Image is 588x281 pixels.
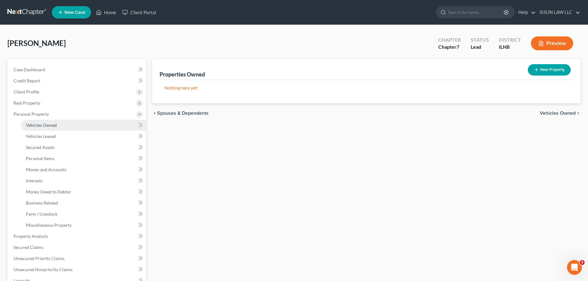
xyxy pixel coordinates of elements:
a: Home [93,7,119,18]
a: Money Owed to Debtor [21,186,146,197]
i: chevron_right [576,111,581,116]
div: Lead [471,43,489,51]
a: SISUN LAW LLC [536,7,580,18]
span: Miscellaneous Property [26,222,72,228]
span: Unsecured Nonpriority Claims [14,267,73,272]
div: District [499,36,521,43]
a: Farm / Livestock [21,209,146,220]
a: Vehicles Leased [21,131,146,142]
button: chevron_left Spouses & Dependents [152,111,209,116]
a: Vehicles Owned [21,120,146,131]
a: Miscellaneous Property [21,220,146,231]
span: 7 [457,44,459,50]
i: chevron_left [152,111,157,116]
div: ILNB [499,43,521,51]
span: Unsecured Priority Claims [14,256,65,261]
a: Secured Assets [21,142,146,153]
a: Interests [21,175,146,186]
span: Case Dashboard [14,67,45,72]
span: Business Related [26,200,58,205]
button: Preview [531,36,573,50]
a: Case Dashboard [9,64,146,75]
span: Real Property [14,100,40,105]
span: Money and Accounts [26,167,66,172]
span: Client Profile [14,89,39,94]
a: Credit Report [9,75,146,86]
div: Status [471,36,489,43]
a: Personal Items [21,153,146,164]
span: Vehicles Owned [26,122,57,128]
button: New Property [528,64,571,76]
span: Property Analysis [14,233,48,239]
span: Vehicles Owned [540,111,576,116]
a: Unsecured Nonpriority Claims [9,264,146,275]
a: Property Analysis [9,231,146,242]
button: Vehicles Owned chevron_right [540,111,581,116]
span: Farm / Livestock [26,211,57,217]
span: Secured Assets [26,145,55,150]
span: [PERSON_NAME] [7,39,66,48]
span: Secured Claims [14,245,43,250]
span: Personal Property [14,111,49,117]
p: Nothing here yet! [165,85,568,91]
span: Vehicles Leased [26,134,56,139]
span: 3 [580,260,585,265]
span: New Case [65,10,85,15]
a: Unsecured Priority Claims [9,253,146,264]
span: Money Owed to Debtor [26,189,71,194]
iframe: Intercom live chat [567,260,582,275]
div: Chapter [438,43,461,51]
span: Credit Report [14,78,40,83]
a: Client Portal [119,7,159,18]
a: Secured Claims [9,242,146,253]
input: Search by name... [448,6,505,18]
a: Business Related [21,197,146,209]
span: Spouses & Dependents [157,111,209,116]
span: Personal Items [26,156,54,161]
span: Interests [26,178,43,183]
div: Properties Owned [160,71,205,78]
div: Chapter [438,36,461,43]
a: Money and Accounts [21,164,146,175]
a: Help [515,7,536,18]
